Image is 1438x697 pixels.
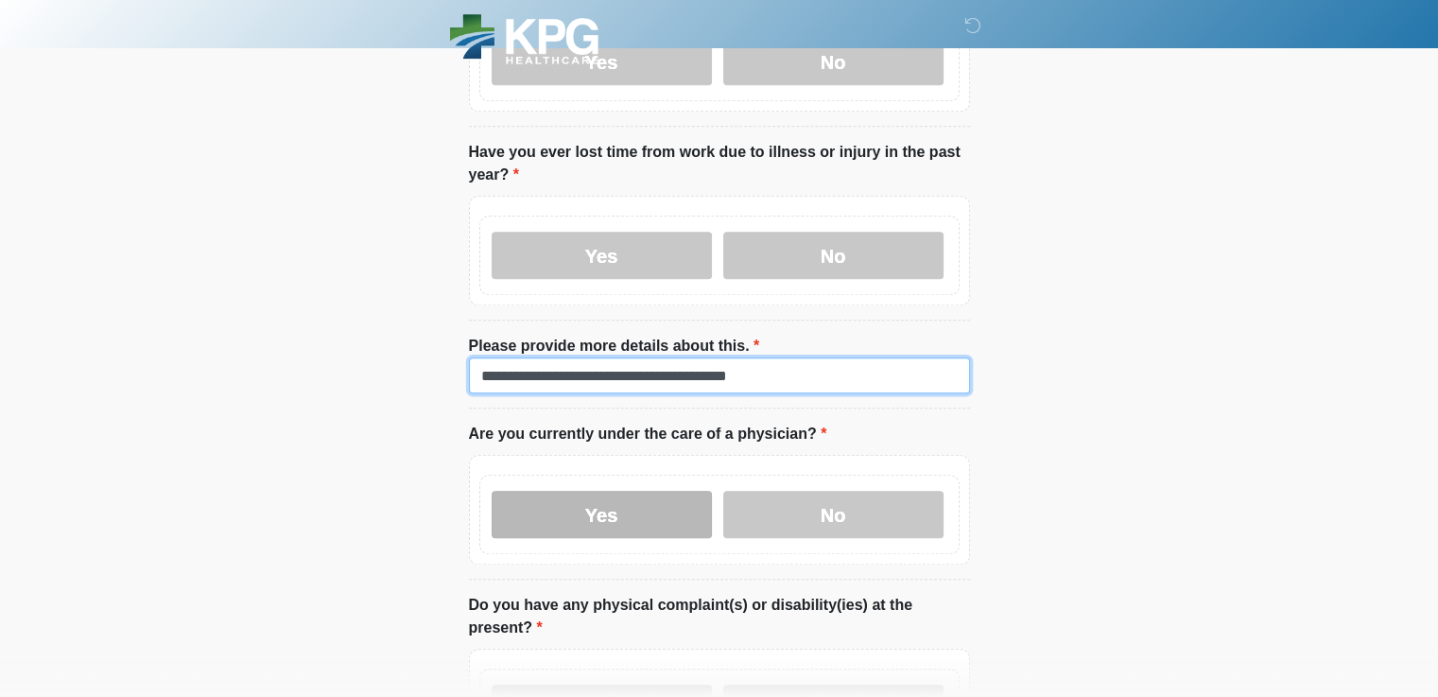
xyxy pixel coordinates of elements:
[723,232,944,279] label: No
[450,14,598,64] img: KPG Healthcare Logo
[469,335,760,357] label: Please provide more details about this.
[492,232,712,279] label: Yes
[723,491,944,538] label: No
[469,141,970,186] label: Have you ever lost time from work due to illness or injury in the past year?
[469,594,970,639] label: Do you have any physical complaint(s) or disability(ies) at the present?
[492,491,712,538] label: Yes
[469,423,827,445] label: Are you currently under the care of a physician?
